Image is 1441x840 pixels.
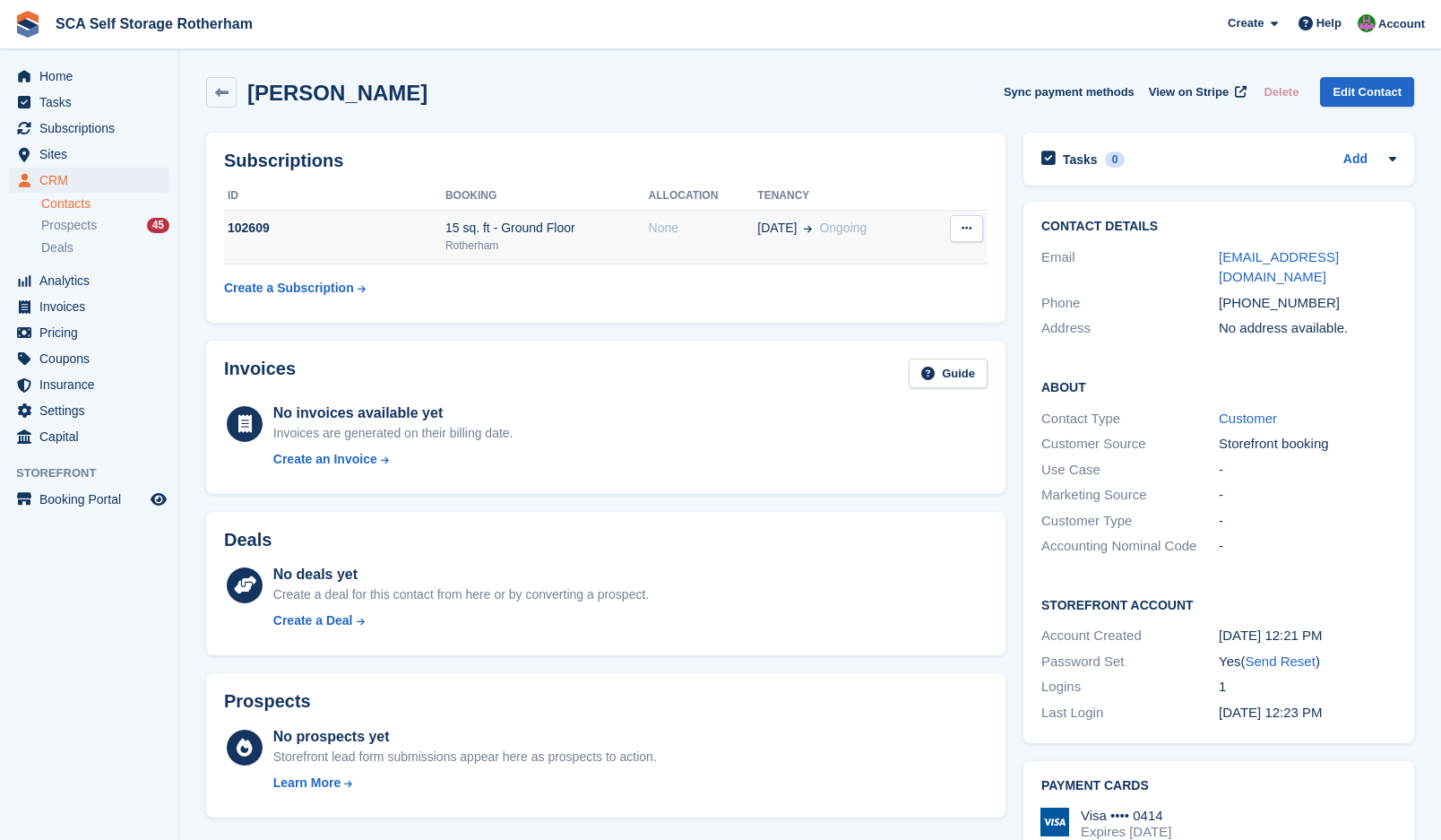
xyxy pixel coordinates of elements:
th: Tenancy [757,182,928,211]
a: menu [9,64,169,89]
div: Invoices are generated on their billing date. [273,424,513,443]
span: Coupons [39,346,147,371]
time: 2025-08-20 11:23:36 UTC [1219,705,1323,720]
img: stora-icon-8386f47178a22dfd0bd8f6a31ec36ba5ce8667c1dd55bd0f319d3a0aa187defe.svg [14,11,41,38]
div: Address [1041,318,1219,339]
a: menu [9,346,169,371]
span: Prospects [41,217,97,234]
div: No prospects yet [273,726,657,748]
div: Use Case [1041,460,1219,481]
h2: Tasks [1063,152,1098,168]
div: Create a Subscription [224,279,354,298]
div: Visa •••• 0414 [1081,808,1171,824]
div: No address available. [1219,318,1396,339]
h2: Subscriptions [224,151,988,171]
div: Password Set [1041,652,1219,672]
a: Create a Subscription [224,272,366,305]
a: menu [9,424,169,449]
span: Storefront [16,464,178,482]
div: Last Login [1041,703,1219,723]
div: - [1219,485,1396,506]
a: Customer [1219,411,1277,426]
span: [DATE] [757,219,797,238]
div: Yes [1219,652,1396,672]
a: Send Reset [1245,654,1315,669]
div: Contact Type [1041,409,1219,429]
span: Analytics [39,268,147,293]
a: SCA Self Storage Rotherham [48,9,260,39]
h2: Payment cards [1041,779,1396,793]
span: Home [39,64,147,89]
h2: Storefront Account [1041,595,1396,613]
span: Help [1316,14,1342,32]
span: Tasks [39,90,147,115]
div: - [1219,511,1396,532]
h2: About [1041,377,1396,395]
div: 1 [1219,677,1396,697]
a: Preview store [148,489,169,510]
a: menu [9,268,169,293]
button: Delete [1256,77,1306,107]
div: Create an Invoice [273,450,377,469]
span: Account [1378,15,1425,33]
span: Settings [39,398,147,423]
span: Booking Portal [39,487,147,512]
div: Email [1041,247,1219,288]
a: [EMAIL_ADDRESS][DOMAIN_NAME] [1219,249,1339,285]
a: Edit Contact [1320,77,1414,107]
div: [PHONE_NUMBER] [1219,293,1396,314]
h2: Deals [224,530,272,550]
th: Booking [445,182,649,211]
a: menu [9,487,169,512]
div: No deals yet [273,564,649,585]
div: Account Created [1041,626,1219,646]
h2: [PERSON_NAME] [247,81,427,105]
div: 15 sq. ft - Ground Floor [445,219,649,238]
div: Customer Source [1041,434,1219,455]
span: Subscriptions [39,116,147,141]
div: 102609 [224,219,445,238]
div: Marketing Source [1041,485,1219,506]
a: Contacts [41,195,169,212]
div: 45 [147,218,169,233]
div: Accounting Nominal Code [1041,536,1219,557]
span: Capital [39,424,147,449]
a: Deals [41,238,169,257]
span: ( ) [1240,654,1319,669]
a: Guide [909,359,988,388]
h2: Prospects [224,691,311,712]
a: menu [9,168,169,193]
a: View on Stripe [1142,77,1250,107]
div: Customer Type [1041,511,1219,532]
span: Insurance [39,372,147,397]
button: Sync payment methods [1004,77,1135,107]
div: Phone [1041,293,1219,314]
div: None [649,219,758,238]
div: No invoices available yet [273,403,513,424]
div: Create a deal for this contact from here or by converting a prospect. [273,585,649,604]
span: CRM [39,168,147,193]
div: 0 [1105,152,1126,168]
a: menu [9,90,169,115]
th: Allocation [649,182,758,211]
a: menu [9,294,169,319]
div: - [1219,536,1396,557]
a: menu [9,142,169,167]
div: - [1219,460,1396,481]
a: menu [9,320,169,345]
div: Logins [1041,677,1219,697]
a: Learn More [273,774,657,792]
span: View on Stripe [1149,83,1229,101]
span: Sites [39,142,147,167]
span: Ongoing [819,221,867,235]
div: Learn More [273,774,341,792]
div: Expires [DATE] [1081,824,1171,840]
a: menu [9,372,169,397]
div: Rotherham [445,238,649,254]
span: Create [1228,14,1264,32]
a: Create a Deal [273,611,649,630]
img: Visa Logo [1040,808,1069,836]
h2: Invoices [224,359,296,388]
div: Storefront booking [1219,434,1396,455]
a: menu [9,116,169,141]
